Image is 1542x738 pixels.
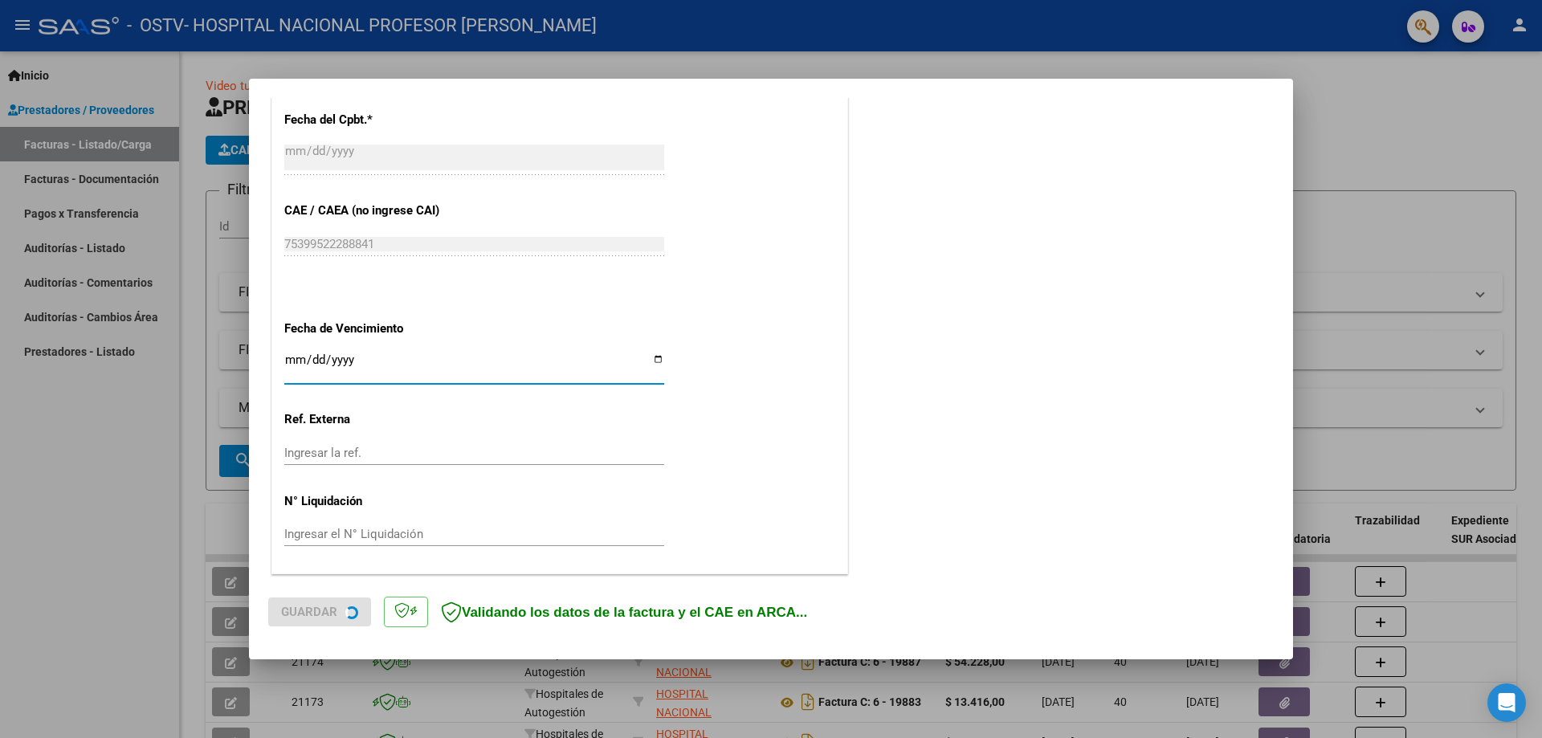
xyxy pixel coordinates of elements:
button: Guardar [268,597,371,626]
p: N° Liquidación [284,492,450,511]
p: Fecha del Cpbt. [284,111,450,129]
p: Fecha de Vencimiento [284,320,450,338]
p: CAE / CAEA (no ingrese CAI) [284,202,450,220]
p: Ref. Externa [284,410,450,429]
span: Guardar [281,605,337,619]
div: Open Intercom Messenger [1487,683,1526,722]
span: Validando los datos de la factura y el CAE en ARCA... [441,605,807,620]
